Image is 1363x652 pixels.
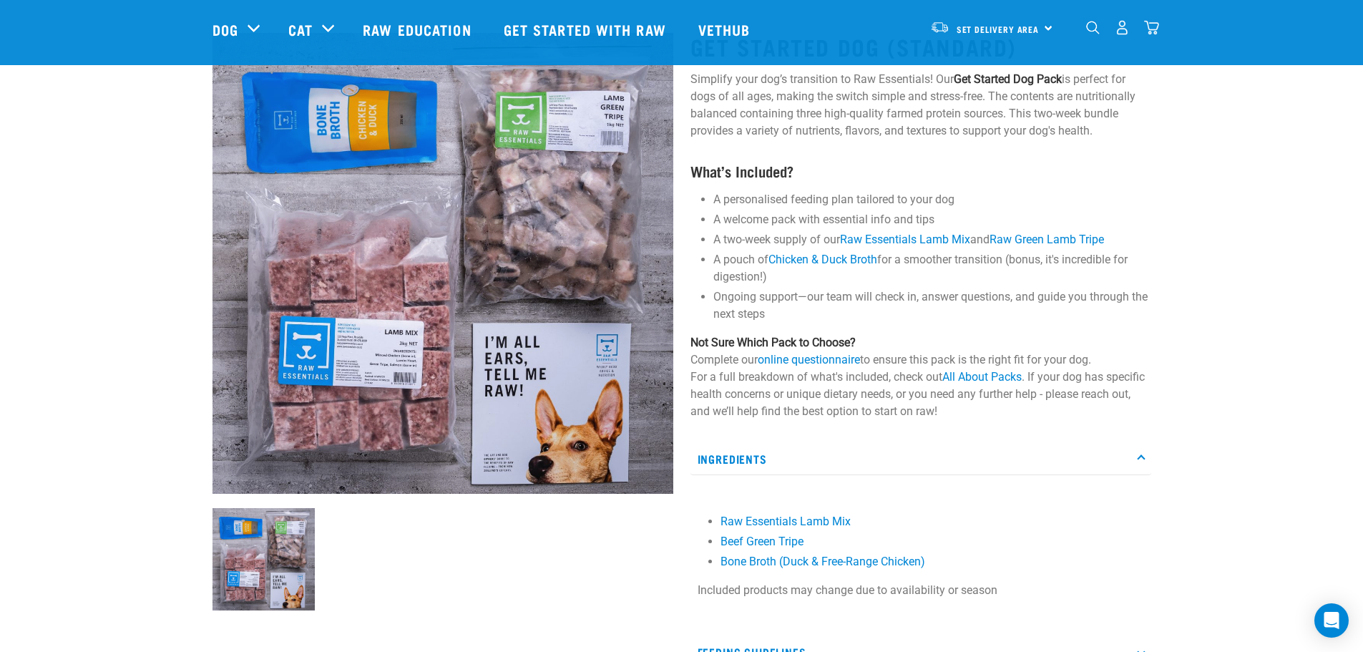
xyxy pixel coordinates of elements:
[758,353,860,366] a: online questionnaire
[713,191,1151,208] li: A personalised feeding plan tailored to your dog
[930,21,949,34] img: van-moving.png
[212,33,673,494] img: NSP Dog Standard Update
[1086,21,1100,34] img: home-icon-1@2x.png
[957,26,1040,31] span: Set Delivery Area
[212,19,238,40] a: Dog
[684,1,768,58] a: Vethub
[489,1,684,58] a: Get started with Raw
[1144,20,1159,35] img: home-icon@2x.png
[690,443,1151,475] p: Ingredients
[690,334,1151,420] p: Complete our to ensure this pack is the right fit for your dog. For a full breakdown of what's in...
[840,233,970,246] a: Raw Essentials Lamb Mix
[720,535,803,548] a: Beef Green Tripe
[713,288,1151,323] li: Ongoing support—our team will check in, answer questions, and guide you through the next steps
[288,19,313,40] a: Cat
[690,71,1151,140] p: Simplify your dog’s transition to Raw Essentials! Our is perfect for dogs of all ages, making the...
[212,508,315,610] img: NSP Dog Standard Update
[1314,603,1349,638] div: Open Intercom Messenger
[713,211,1151,228] li: A welcome pack with essential info and tips
[954,72,1062,86] strong: Get Started Dog Pack
[348,1,489,58] a: Raw Education
[713,231,1151,248] li: A two-week supply of our and
[1115,20,1130,35] img: user.png
[690,167,793,175] strong: What’s Included?
[942,370,1022,384] a: All About Packs
[690,336,856,349] strong: Not Sure Which Pack to Choose?
[720,515,851,528] a: Raw Essentials Lamb Mix
[768,253,877,266] a: Chicken & Duck Broth
[990,233,1104,246] a: Raw Green Lamb Tripe
[720,555,925,568] a: Bone Broth (Duck & Free-Range Chicken)
[698,582,1144,599] p: Included products may change due to availability or season
[713,251,1151,286] li: A pouch of for a smoother transition (bonus, it's incredible for digestion!)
